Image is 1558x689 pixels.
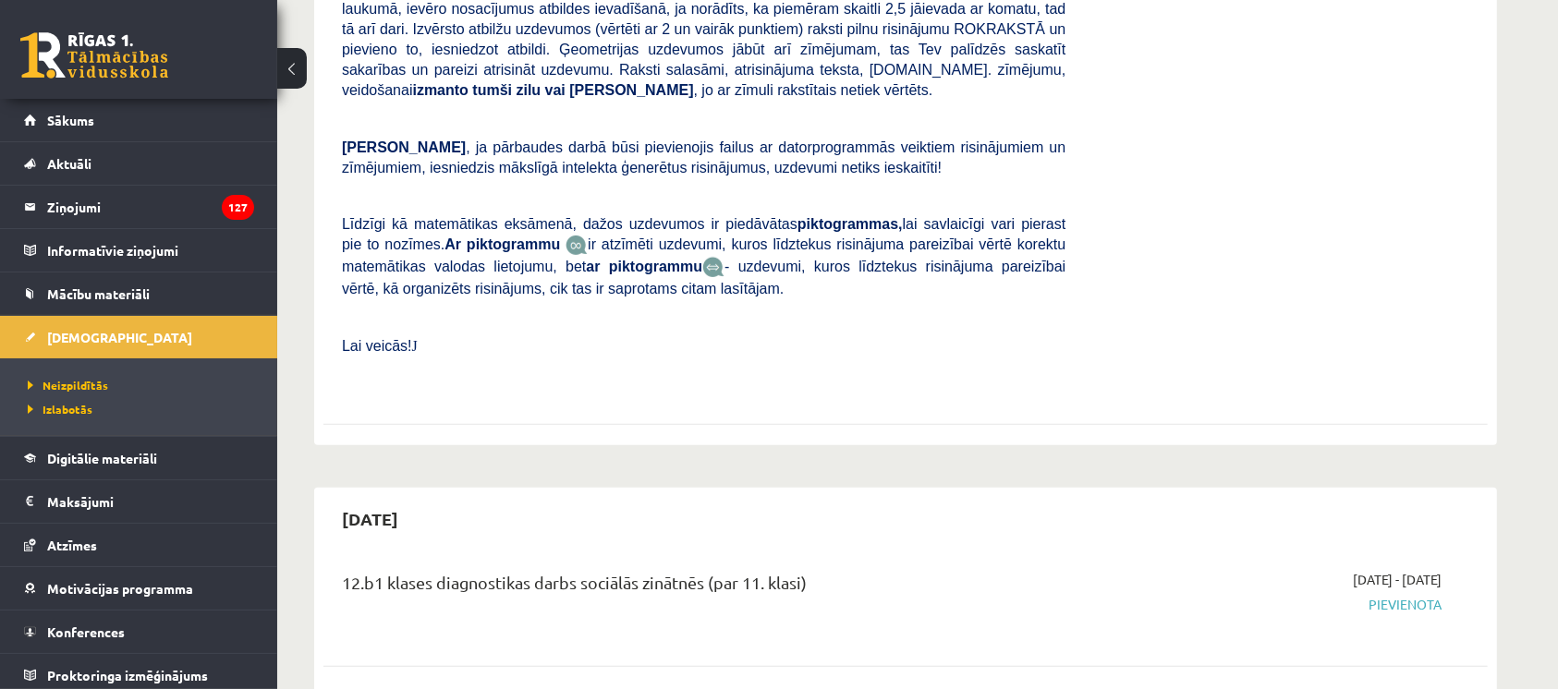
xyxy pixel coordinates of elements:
[342,139,1065,175] span: , ja pārbaudes darbā būsi pievienojis failus ar datorprogrammās veiktiem risinājumiem un zīmējumi...
[342,139,466,155] span: [PERSON_NAME]
[47,580,193,597] span: Motivācijas programma
[342,236,1065,274] span: ir atzīmēti uzdevumi, kuros līdztekus risinājuma pareizībai vērtē korektu matemātikas valodas lie...
[47,450,157,466] span: Digitālie materiāli
[47,329,192,345] span: [DEMOGRAPHIC_DATA]
[342,338,412,354] span: Lai veicās!
[24,524,254,566] a: Atzīmes
[342,216,1065,252] span: Līdzīgi kā matemātikas eksāmenā, dažos uzdevumos ir piedāvātas lai savlaicīgi vari pierast pie to...
[24,610,254,653] a: Konferences
[28,378,108,393] span: Neizpildītās
[24,229,254,272] a: Informatīvie ziņojumi
[342,570,1065,604] div: 12.b1 klases diagnostikas darbs sociālās zinātnēs (par 11. klasi)
[28,402,92,417] span: Izlabotās
[797,216,903,232] b: piktogrammas,
[28,401,259,417] a: Izlabotās
[47,480,254,523] legend: Maksājumi
[47,186,254,228] legend: Ziņojumi
[47,623,125,640] span: Konferences
[47,155,91,172] span: Aktuāli
[24,567,254,610] a: Motivācijas programma
[1093,595,1442,614] span: Pievienota
[24,437,254,479] a: Digitālie materiāli
[412,338,418,354] span: J
[24,99,254,141] a: Sākums
[222,195,254,220] i: 127
[24,480,254,523] a: Maksājumi
[586,259,702,274] b: ar piktogrammu
[472,82,693,98] b: tumši zilu vai [PERSON_NAME]
[1353,570,1442,589] span: [DATE] - [DATE]
[47,285,150,302] span: Mācību materiāli
[566,235,588,256] img: JfuEzvunn4EvwAAAAASUVORK5CYII=
[47,229,254,272] legend: Informatīvie ziņojumi
[24,186,254,228] a: Ziņojumi127
[28,377,259,393] a: Neizpildītās
[24,316,254,358] a: [DEMOGRAPHIC_DATA]
[47,667,208,683] span: Proktoringa izmēģinājums
[413,82,469,98] b: izmanto
[24,272,254,315] a: Mācību materiāli
[20,32,168,79] a: Rīgas 1. Tālmācības vidusskola
[702,257,724,278] img: wKvN42sLe3LLwAAAABJRU5ErkJggg==
[47,537,97,553] span: Atzīmes
[24,142,254,185] a: Aktuāli
[47,112,94,128] span: Sākums
[444,236,560,252] b: Ar piktogrammu
[323,497,417,540] h2: [DATE]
